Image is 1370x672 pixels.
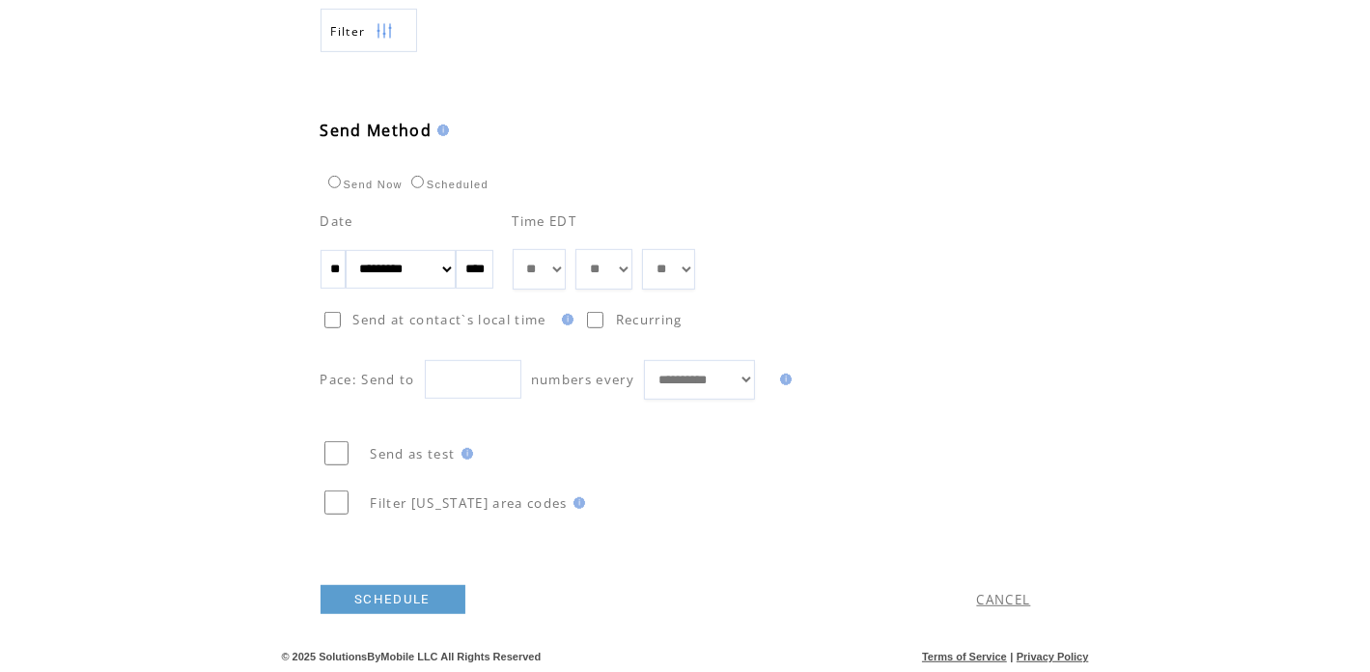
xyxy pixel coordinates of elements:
span: Recurring [616,311,683,328]
img: help.gif [774,374,792,385]
a: SCHEDULE [321,585,465,614]
a: Terms of Service [922,651,1007,662]
img: help.gif [432,125,449,136]
span: Filter [US_STATE] area codes [371,494,568,512]
img: filters.png [376,10,393,53]
img: help.gif [568,497,585,509]
span: © 2025 SolutionsByMobile LLC All Rights Reserved [282,651,542,662]
span: Date [321,212,353,230]
span: Time EDT [513,212,577,230]
span: numbers every [531,371,634,388]
span: Send at contact`s local time [353,311,546,328]
a: CANCEL [977,591,1031,608]
span: Send Method [321,120,433,141]
span: Pace: Send to [321,371,415,388]
img: help.gif [456,448,473,460]
label: Send Now [323,179,403,190]
input: Send Now [328,176,341,188]
img: help.gif [556,314,573,325]
a: Filter [321,9,417,52]
a: Privacy Policy [1017,651,1089,662]
label: Scheduled [406,179,489,190]
span: | [1010,651,1013,662]
input: Scheduled [411,176,424,188]
span: Show filters [331,23,366,40]
span: Send as test [371,445,456,462]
